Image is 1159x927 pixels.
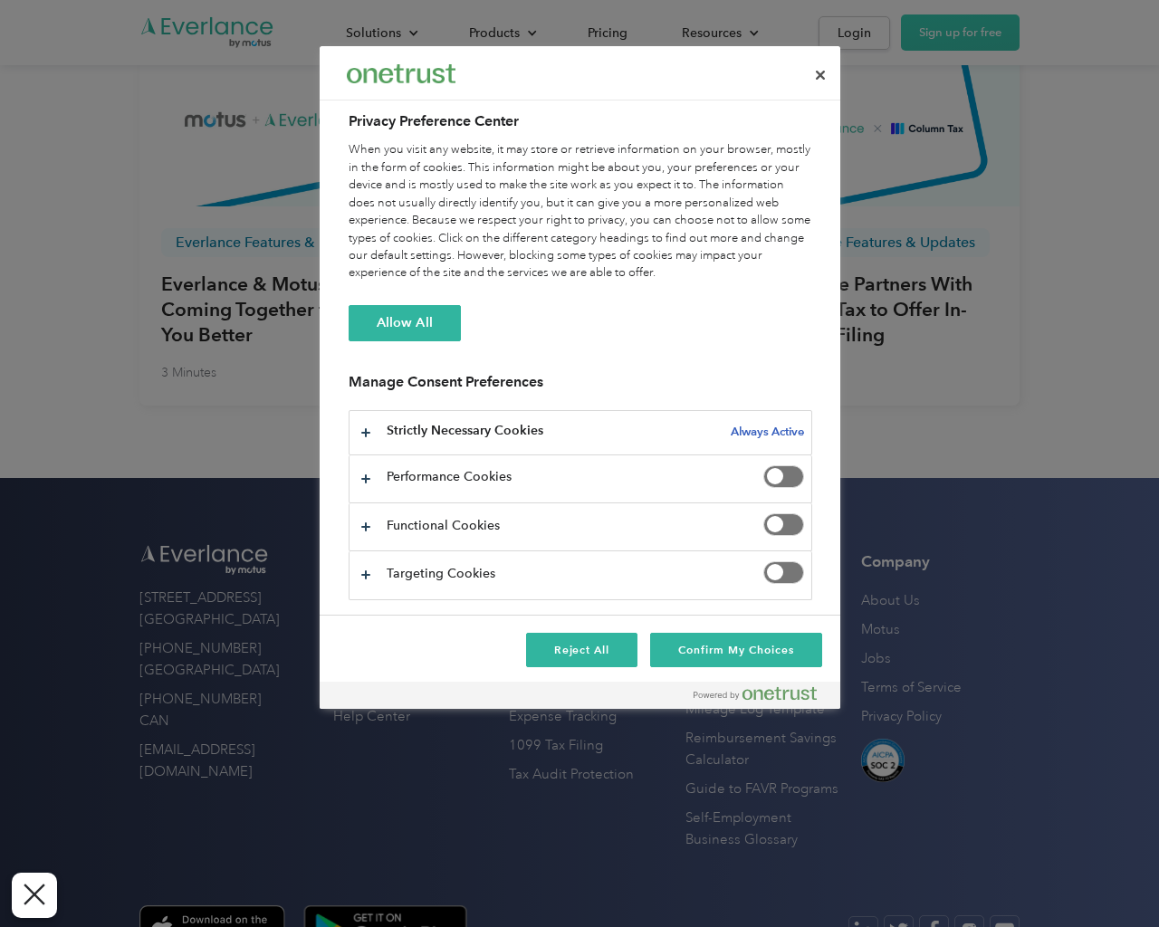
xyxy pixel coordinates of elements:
[800,55,840,95] button: Close
[694,686,831,709] a: Powered by OneTrust Opens in a new Tab
[320,46,840,709] div: Privacy Preference Center
[347,55,455,91] div: Everlance
[349,141,812,282] div: When you visit any website, it may store or retrieve information on your browser, mostly in the f...
[320,46,840,709] div: Preference center
[650,633,821,667] button: Confirm My Choices
[526,633,638,667] button: Reject All
[349,373,812,401] h3: Manage Consent Preferences
[349,305,461,341] button: Allow All
[12,873,57,918] button: Close Preferences
[347,64,455,83] img: Everlance
[694,686,817,701] img: Powered by OneTrust Opens in a new Tab
[349,110,812,132] h2: Privacy Preference Center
